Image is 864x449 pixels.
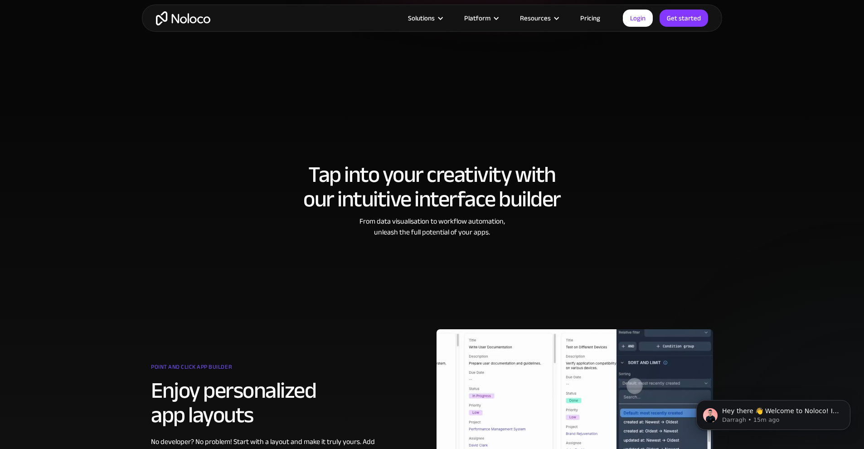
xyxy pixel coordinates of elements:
[151,360,380,378] div: Point and click app builder
[151,162,713,211] h2: Tap into your creativity with our intuitive interface builder
[683,381,864,444] iframe: Intercom notifications message
[660,10,708,27] a: Get started
[151,216,713,238] div: From data visualisation to workflow automation, unleash the full potential of your apps.
[569,12,612,24] a: Pricing
[509,12,569,24] div: Resources
[520,12,551,24] div: Resources
[397,12,453,24] div: Solutions
[408,12,435,24] div: Solutions
[464,12,490,24] div: Platform
[151,378,380,427] h2: Enjoy personalized app layouts
[623,10,653,27] a: Login
[156,11,210,25] a: home
[453,12,509,24] div: Platform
